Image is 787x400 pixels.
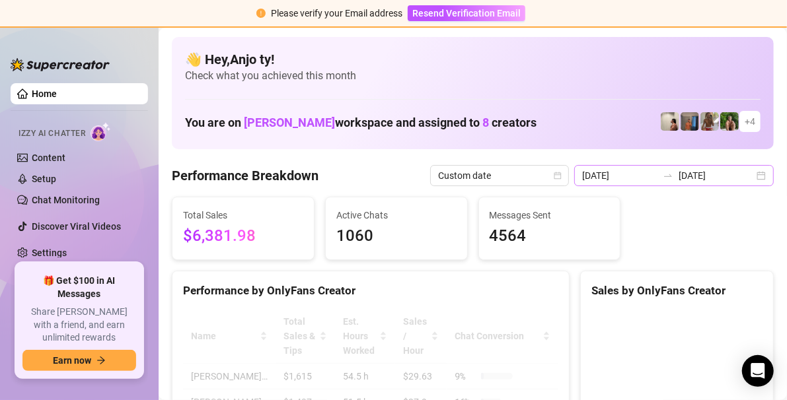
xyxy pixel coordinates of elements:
[22,275,136,300] span: 🎁 Get $100 in AI Messages
[700,112,719,131] img: Nathaniel
[185,50,761,69] h4: 👋 Hey, Anjo ty !
[482,116,489,129] span: 8
[22,350,136,371] button: Earn nowarrow-right
[172,166,319,185] h4: Performance Breakdown
[244,116,335,129] span: [PERSON_NAME]
[96,356,106,365] span: arrow-right
[22,306,136,345] span: Share [PERSON_NAME] with a friend, and earn unlimited rewards
[336,224,457,249] span: 1060
[663,170,673,181] span: swap-right
[32,174,56,184] a: Setup
[32,195,100,205] a: Chat Monitoring
[591,282,763,300] div: Sales by OnlyFans Creator
[183,208,303,222] span: Total Sales
[32,248,67,258] a: Settings
[681,112,699,131] img: Wayne
[53,355,91,366] span: Earn now
[185,116,537,130] h1: You are on workspace and assigned to creators
[32,221,121,232] a: Discover Viral Videos
[720,112,739,131] img: Nathaniel
[745,114,755,129] span: + 4
[32,88,57,99] a: Home
[256,9,266,18] span: exclamation-circle
[582,168,657,183] input: Start date
[661,112,679,131] img: Ralphy
[91,122,111,141] img: AI Chatter
[32,152,65,163] a: Content
[19,127,85,140] span: Izzy AI Chatter
[336,208,457,222] span: Active Chats
[490,224,610,249] span: 4564
[438,166,561,185] span: Custom date
[183,224,303,249] span: $6,381.98
[185,69,761,83] span: Check what you achieved this month
[742,355,774,387] div: Open Intercom Messenger
[412,8,521,18] span: Resend Verification Email
[11,58,110,71] img: logo-BBDzfeDw.svg
[554,172,562,180] span: calendar
[490,208,610,222] span: Messages Sent
[408,5,525,21] button: Resend Verification Email
[271,6,402,20] div: Please verify your Email address
[663,170,673,181] span: to
[183,282,558,300] div: Performance by OnlyFans Creator
[679,168,754,183] input: End date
